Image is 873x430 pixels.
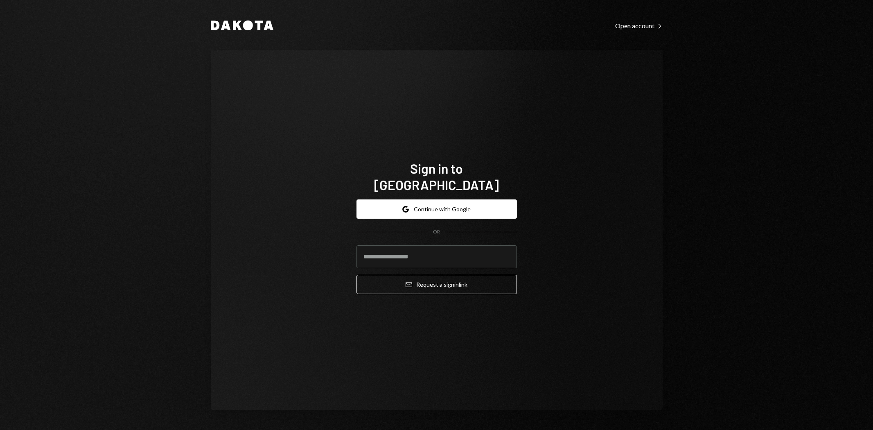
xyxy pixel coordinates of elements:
div: Open account [615,22,663,30]
div: OR [433,229,440,235]
a: Open account [615,21,663,30]
button: Continue with Google [356,199,517,219]
button: Request a signinlink [356,275,517,294]
h1: Sign in to [GEOGRAPHIC_DATA] [356,160,517,193]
